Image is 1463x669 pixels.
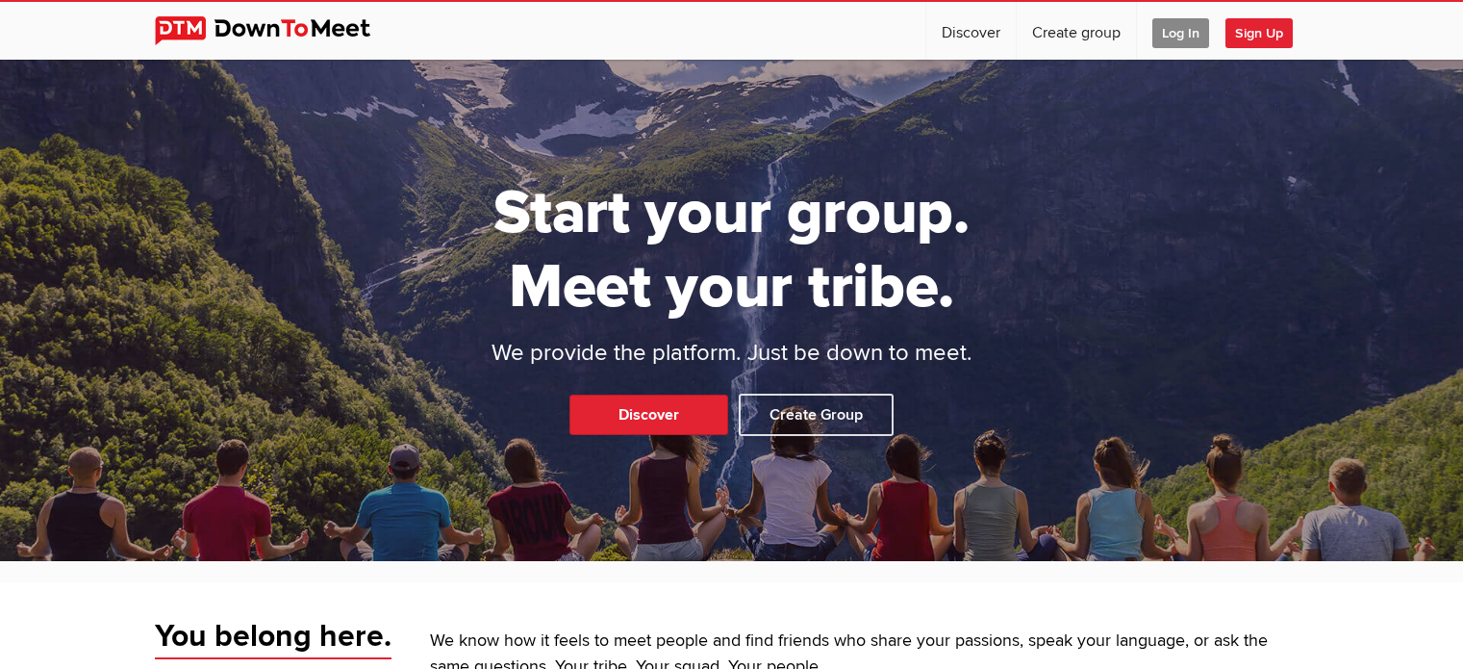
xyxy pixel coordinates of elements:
a: Discover [926,2,1016,60]
span: You belong here. [155,617,391,659]
h1: Start your group. Meet your tribe. [419,176,1045,324]
a: Log In [1137,2,1224,60]
a: Create Group [739,394,894,436]
a: Sign Up [1225,2,1308,60]
span: Log In [1152,18,1209,48]
img: DownToMeet [155,16,400,45]
a: Create group [1017,2,1136,60]
a: Discover [569,395,728,435]
span: Sign Up [1225,18,1293,48]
